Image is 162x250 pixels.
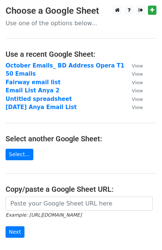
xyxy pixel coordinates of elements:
h4: Use a recent Google Sheet: [6,50,156,59]
a: Fairway email list [6,79,60,86]
a: View [125,104,143,111]
small: View [132,63,143,69]
input: Paste your Google Sheet URL here [6,197,153,211]
a: Email List Anya 2 [6,87,59,94]
small: View [132,105,143,110]
p: Use one of the options below... [6,19,156,27]
a: View [125,62,143,69]
a: 50 Emails [6,70,36,77]
a: Select... [6,149,33,160]
small: View [132,96,143,102]
a: View [125,87,143,94]
a: Untitled spreadsheet [6,96,72,102]
a: View [125,79,143,86]
small: Example: [URL][DOMAIN_NAME] [6,212,82,218]
small: View [132,88,143,93]
small: View [132,71,143,77]
a: October Emails_ BD Address Opera T1 [6,62,125,69]
h3: Choose a Google Sheet [6,6,156,16]
h4: Copy/paste a Google Sheet URL: [6,185,156,194]
a: [DATE] Anya Email List [6,104,77,111]
input: Next [6,226,24,238]
small: View [132,80,143,85]
a: View [125,96,143,102]
h4: Select another Google Sheet: [6,134,156,143]
a: View [125,70,143,77]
